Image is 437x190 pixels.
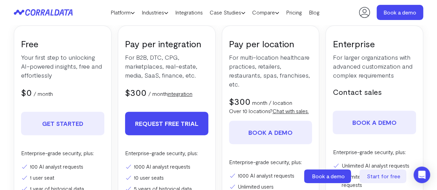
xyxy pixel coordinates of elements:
p: / month [34,90,53,98]
li: Unlimited AI analyst requests [333,161,416,170]
li: 1000 AI analyst requests [125,162,208,171]
span: $300 [125,87,146,98]
li: 1000 AI analyst requests [229,171,312,180]
div: Open Intercom Messenger [414,167,430,183]
h3: Free [21,38,104,49]
a: Pricing [283,7,305,18]
p: Enterprise-grade security, plus: [229,158,312,166]
h3: Pay per integration [125,38,208,49]
p: month / location [252,99,292,107]
p: For larger organizations with advanced customization and complex requirements [333,53,416,80]
p: Over 10 locations? [229,107,312,115]
a: Book a demo [229,121,312,144]
p: Enterprise-grade security, plus: [333,148,416,156]
a: Start for free [359,169,408,183]
span: $300 [229,96,250,107]
a: Industries [138,7,172,18]
a: Book a demo [333,111,416,134]
p: For multi-location healthcare practices, retailers, restaurants, spas, franchises, etc. [229,53,312,89]
a: Platform [107,7,138,18]
span: Book a demo [312,173,345,179]
a: Chat with sales. [273,108,309,114]
a: Integrations [172,7,206,18]
li: 100 AI analyst requests [21,162,104,171]
a: REQUEST FREE TRIAL [125,112,208,135]
p: Enterprise-grade security, plus: [21,149,104,157]
a: integration [168,90,192,97]
p: / month [148,90,192,98]
h5: Contact sales [333,87,416,97]
p: Your first step to unlocking AI-powered insights, free and effortlessly [21,53,104,80]
a: Book a demo [304,169,352,183]
p: Enterprise-grade security, plus: [125,149,208,157]
span: $0 [21,87,32,98]
a: Blog [305,7,323,18]
h3: Pay per location [229,38,312,49]
li: 10 user seats [125,173,208,182]
a: Compare [249,7,283,18]
span: Start for free [367,173,400,179]
a: Get Started [21,112,104,135]
p: For B2B, DTC, CPG, marketplaces, real-estate, media, SaaS, finance, etc. [125,53,208,80]
li: 1 user seat [21,173,104,182]
a: Book a demo [377,5,423,20]
a: Case Studies [206,7,249,18]
h3: Enterprise [333,38,416,49]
